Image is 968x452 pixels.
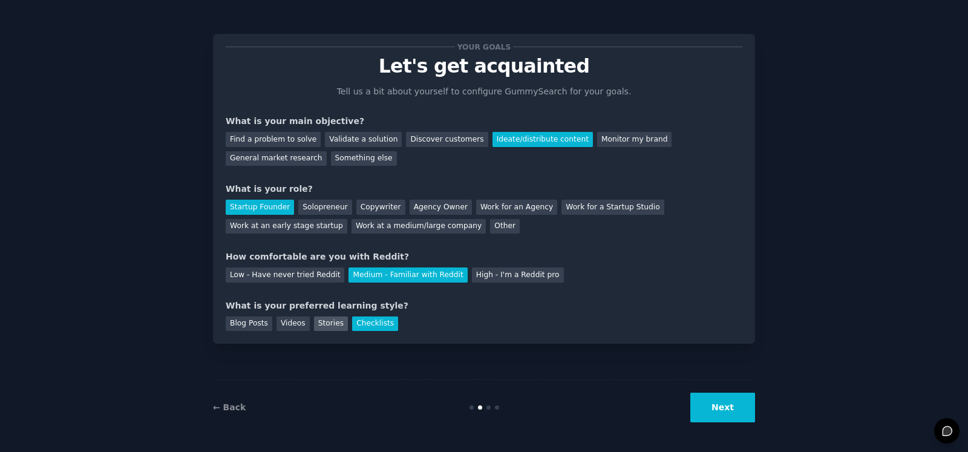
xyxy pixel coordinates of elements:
div: What is your role? [226,183,742,195]
div: Work at an early stage startup [226,219,347,234]
div: Ideate/distribute content [492,132,593,147]
div: Videos [276,316,310,332]
div: Medium - Familiar with Reddit [348,267,467,283]
div: Agency Owner [410,200,472,215]
a: ← Back [213,402,246,412]
div: Startup Founder [226,200,294,215]
div: How comfortable are you with Reddit? [226,251,742,263]
div: Work for an Agency [476,200,557,215]
div: Validate a solution [325,132,402,147]
div: Discover customers [406,132,488,147]
div: What is your preferred learning style? [226,300,742,312]
div: Blog Posts [226,316,272,332]
div: Find a problem to solve [226,132,321,147]
div: Something else [331,151,397,166]
div: Copywriter [356,200,405,215]
div: Checklists [352,316,398,332]
div: General market research [226,151,327,166]
div: Solopreneur [298,200,352,215]
div: Work at a medium/large company [352,219,486,234]
div: Low - Have never tried Reddit [226,267,344,283]
div: Other [490,219,520,234]
span: Your goals [455,41,513,53]
div: What is your main objective? [226,115,742,128]
div: Stories [314,316,348,332]
p: Tell us a bit about yourself to configure GummySearch for your goals. [332,85,636,98]
div: High - I'm a Reddit pro [472,267,564,283]
button: Next [690,393,755,422]
p: Let's get acquainted [226,56,742,77]
div: Work for a Startup Studio [561,200,664,215]
div: Monitor my brand [597,132,672,147]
